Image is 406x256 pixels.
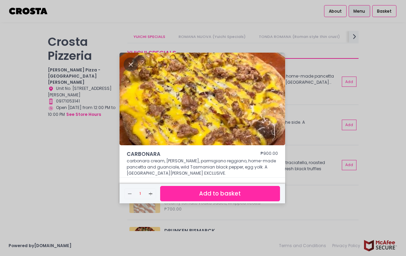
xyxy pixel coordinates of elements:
button: Close [124,61,138,67]
div: ₱900.00 [261,150,278,158]
button: Add to basket [160,186,280,201]
img: CARBONARA [120,53,285,146]
p: carbonara cream, [PERSON_NAME], parmigiano reggiano, home-made pancetta and guanciale, wild Tasma... [127,158,278,176]
span: CARBONARA [127,150,240,158]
